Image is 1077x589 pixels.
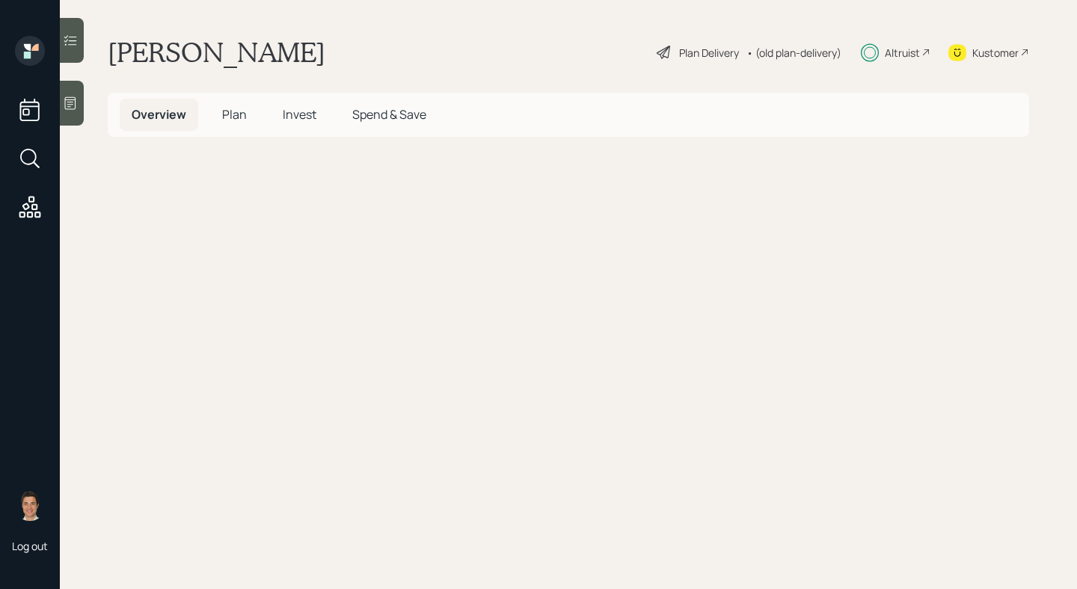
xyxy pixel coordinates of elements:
div: Plan Delivery [679,45,739,61]
span: Overview [132,106,186,123]
h1: [PERSON_NAME] [108,36,325,69]
div: • (old plan-delivery) [746,45,841,61]
div: Log out [12,539,48,553]
span: Spend & Save [352,106,426,123]
img: tyler-end-headshot.png [15,491,45,521]
span: Invest [283,106,316,123]
div: Kustomer [972,45,1019,61]
div: Altruist [885,45,920,61]
span: Plan [222,106,247,123]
